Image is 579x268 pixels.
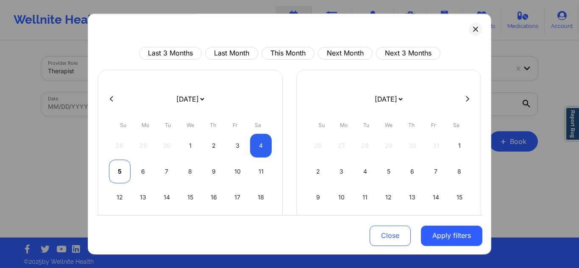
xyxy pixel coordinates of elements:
div: Thu Nov 20 2025 [401,211,423,235]
abbr: Wednesday [385,122,392,128]
div: Sat Oct 04 2025 [250,134,272,157]
div: Tue Oct 07 2025 [156,160,178,183]
div: Fri Oct 10 2025 [227,160,248,183]
button: Apply filters [421,225,482,246]
div: Wed Nov 12 2025 [378,185,400,209]
div: Mon Oct 06 2025 [133,160,154,183]
abbr: Monday [340,122,348,128]
div: Fri Oct 17 2025 [227,185,248,209]
div: Wed Oct 22 2025 [180,211,201,235]
div: Wed Oct 08 2025 [180,160,201,183]
div: Sat Oct 25 2025 [250,211,272,235]
div: Tue Nov 04 2025 [354,160,376,183]
div: Mon Nov 03 2025 [331,160,353,183]
div: Sun Nov 16 2025 [307,211,329,235]
div: Fri Nov 14 2025 [425,185,447,209]
div: Thu Oct 23 2025 [203,211,225,235]
button: Close [370,225,411,246]
div: Sat Nov 22 2025 [448,211,470,235]
div: Fri Nov 07 2025 [425,160,447,183]
div: Sat Oct 11 2025 [250,160,272,183]
abbr: Friday [431,122,436,128]
div: Mon Oct 20 2025 [133,211,154,235]
div: Mon Nov 10 2025 [331,185,353,209]
abbr: Friday [233,122,238,128]
div: Fri Oct 03 2025 [227,134,248,157]
button: Next 3 Months [376,47,440,60]
div: Tue Nov 11 2025 [354,185,376,209]
div: Sun Nov 02 2025 [307,160,329,183]
abbr: Sunday [120,122,126,128]
div: Mon Oct 13 2025 [133,185,154,209]
div: Fri Nov 21 2025 [425,211,447,235]
div: Wed Nov 05 2025 [378,160,400,183]
div: Tue Oct 21 2025 [156,211,178,235]
div: Sat Nov 01 2025 [448,134,470,157]
div: Thu Oct 16 2025 [203,185,225,209]
abbr: Thursday [210,122,216,128]
button: Last Month [205,47,258,60]
div: Sun Nov 09 2025 [307,185,329,209]
div: Wed Oct 15 2025 [180,185,201,209]
div: Thu Oct 02 2025 [203,134,225,157]
button: Next Month [318,47,373,60]
div: Sun Oct 19 2025 [109,211,131,235]
abbr: Tuesday [165,122,171,128]
div: Wed Oct 01 2025 [180,134,201,157]
abbr: Tuesday [363,122,369,128]
div: Mon Nov 17 2025 [331,211,353,235]
abbr: Wednesday [187,122,194,128]
div: Fri Oct 24 2025 [227,211,248,235]
div: Sun Oct 05 2025 [109,160,131,183]
abbr: Monday [142,122,149,128]
div: Thu Nov 13 2025 [401,185,423,209]
button: This Month [262,47,315,60]
abbr: Saturday [255,122,261,128]
div: Tue Oct 14 2025 [156,185,178,209]
div: Sat Nov 08 2025 [448,160,470,183]
div: Sat Oct 18 2025 [250,185,272,209]
abbr: Sunday [318,122,325,128]
div: Thu Nov 06 2025 [401,160,423,183]
div: Tue Nov 18 2025 [354,211,376,235]
abbr: Thursday [408,122,415,128]
div: Thu Oct 09 2025 [203,160,225,183]
div: Sun Oct 12 2025 [109,185,131,209]
div: Sat Nov 15 2025 [448,185,470,209]
div: Wed Nov 19 2025 [378,211,400,235]
button: Last 3 Months [139,47,202,60]
abbr: Saturday [453,122,459,128]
